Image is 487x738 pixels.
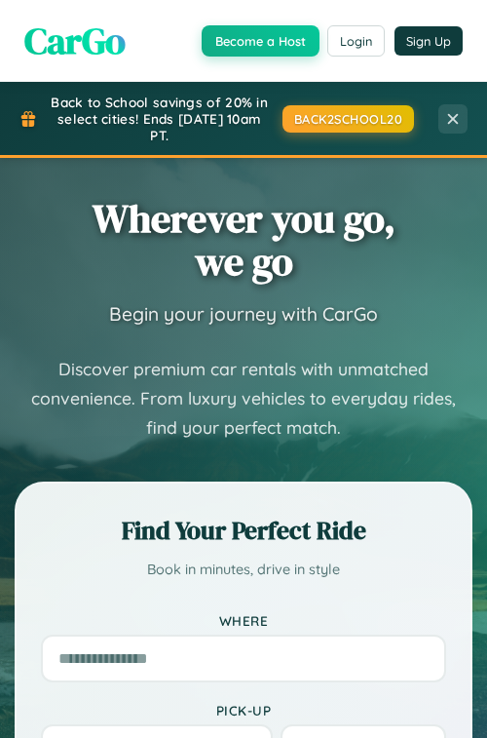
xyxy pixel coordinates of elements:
label: Pick-up [41,702,446,719]
h3: Begin your journey with CarGo [109,302,378,326]
button: Become a Host [202,25,319,57]
label: Where [41,612,446,629]
span: CarGo [24,15,126,66]
button: Sign Up [394,26,463,56]
h2: Find Your Perfect Ride [41,513,446,548]
button: BACK2SCHOOL20 [282,105,415,133]
p: Book in minutes, drive in style [41,558,446,583]
p: Discover premium car rentals with unmatched convenience. From luxury vehicles to everyday rides, ... [15,355,472,443]
span: Back to School savings of 20% in select cities! Ends [DATE] 10am PT. [47,94,273,143]
button: Login [327,25,385,57]
h1: Wherever you go, we go [93,197,395,283]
